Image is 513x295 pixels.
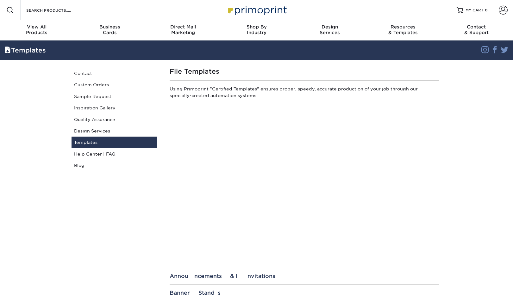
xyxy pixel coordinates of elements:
div: & Support [440,24,513,35]
h1: File Templates [170,68,439,75]
a: Help Center | FAQ [72,148,157,160]
div: Services [293,24,366,35]
div: & Templates [366,24,440,35]
a: Sample Request [72,91,157,102]
a: Contact [72,68,157,79]
div: Marketing [147,24,220,35]
span: MY CART [466,8,484,13]
a: Blog [72,160,157,171]
a: BusinessCards [73,20,147,40]
a: Inspiration Gallery [72,102,157,114]
a: Quality Assurance [72,114,157,125]
span: Design [293,24,366,30]
a: Custom Orders [72,79,157,90]
span: Resources [366,24,440,30]
a: Shop ByIndustry [220,20,293,40]
a: Resources& Templates [366,20,440,40]
span: Business [73,24,147,30]
a: DesignServices [293,20,366,40]
input: SEARCH PRODUCTS..... [26,6,87,14]
img: Primoprint [225,3,288,17]
a: Design Services [72,125,157,137]
a: Contact& Support [440,20,513,40]
a: Direct MailMarketing [147,20,220,40]
div: Announcements & Invitations [170,273,439,279]
p: Using Primoprint "Certified Templates" ensures proper, speedy, accurate production of your job th... [170,86,439,101]
div: Cards [73,24,147,35]
span: 0 [485,8,488,12]
span: Contact [440,24,513,30]
span: Shop By [220,24,293,30]
a: Templates [72,137,157,148]
span: Direct Mail [147,24,220,30]
div: Industry [220,24,293,35]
